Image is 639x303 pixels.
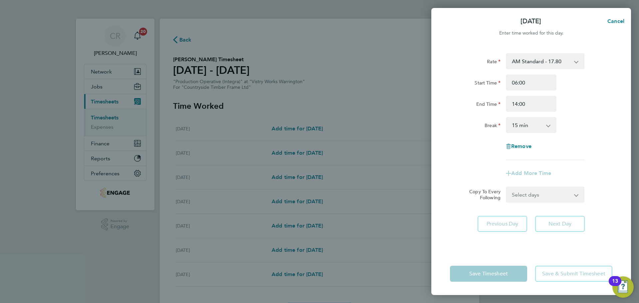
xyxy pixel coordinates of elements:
[597,15,631,28] button: Cancel
[485,122,501,130] label: Break
[521,17,541,26] p: [DATE]
[612,276,634,298] button: Open Resource Center, 13 new notifications
[464,189,501,201] label: Copy To Every Following
[506,144,532,149] button: Remove
[605,18,624,24] span: Cancel
[506,75,556,90] input: E.g. 08:00
[612,281,618,290] div: 13
[506,96,556,112] input: E.g. 18:00
[475,80,501,88] label: Start Time
[476,101,501,109] label: End Time
[487,59,501,67] label: Rate
[431,29,631,37] div: Enter time worked for this day.
[511,143,532,149] span: Remove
